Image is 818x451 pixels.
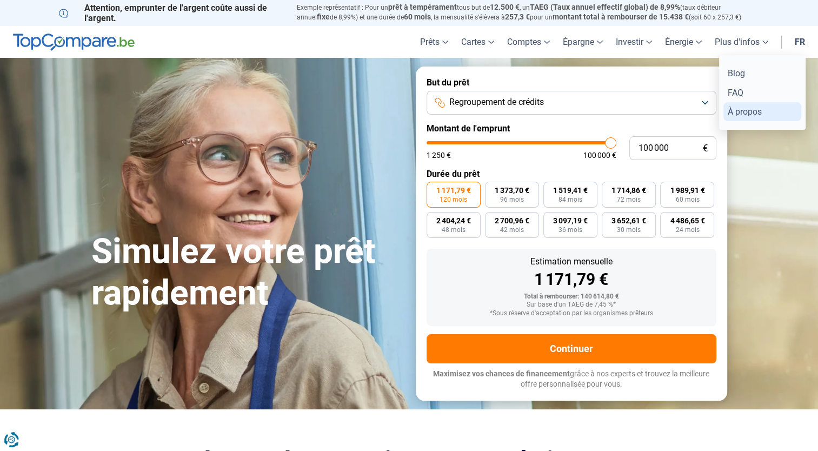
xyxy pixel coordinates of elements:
span: 1 989,91 € [670,187,704,194]
span: € [703,144,708,153]
span: 257,3 € [505,12,530,21]
div: Total à rembourser: 140 614,80 € [435,293,708,301]
span: TAEG (Taux annuel effectif global) de 8,99% [530,3,680,11]
span: prêt à tempérament [388,3,457,11]
span: 48 mois [442,227,465,233]
span: 1 373,70 € [495,187,529,194]
p: grâce à nos experts et trouvez la meilleure offre personnalisée pour vous. [427,369,716,390]
p: Exemple représentatif : Pour un tous but de , un (taux débiteur annuel de 8,99%) et une durée de ... [297,3,760,22]
span: 3 652,61 € [611,217,646,224]
a: Épargne [556,26,609,58]
span: 24 mois [675,227,699,233]
div: Estimation mensuelle [435,257,708,266]
span: 42 mois [500,227,524,233]
span: 84 mois [558,196,582,203]
span: 2 700,96 € [495,217,529,224]
label: But du prêt [427,77,716,88]
a: Comptes [501,26,556,58]
a: Blog [723,64,801,83]
span: 36 mois [558,227,582,233]
h1: Simulez votre prêt rapidement [91,231,403,314]
img: TopCompare [13,34,135,51]
button: Continuer [427,334,716,363]
button: Regroupement de crédits [427,91,716,115]
span: 96 mois [500,196,524,203]
span: 1 714,86 € [611,187,646,194]
span: Maximisez vos chances de financement [433,369,570,378]
a: Prêts [414,26,455,58]
a: Énergie [659,26,708,58]
span: 100 000 € [583,151,616,159]
span: Regroupement de crédits [449,96,544,108]
span: 1 171,79 € [436,187,471,194]
a: Plus d'infos [708,26,775,58]
span: 72 mois [617,196,641,203]
span: 120 mois [440,196,467,203]
a: Cartes [455,26,501,58]
a: Investir [609,26,659,58]
span: montant total à rembourser de 15.438 € [553,12,689,21]
div: Sur base d'un TAEG de 7,45 %* [435,301,708,309]
div: 1 171,79 € [435,271,708,288]
span: 60 mois [404,12,431,21]
label: Durée du prêt [427,169,716,179]
span: fixe [317,12,330,21]
a: FAQ [723,83,801,102]
a: À propos [723,102,801,121]
span: 2 404,24 € [436,217,471,224]
span: 12.500 € [490,3,520,11]
span: 3 097,19 € [553,217,588,224]
p: Attention, emprunter de l'argent coûte aussi de l'argent. [59,3,284,23]
span: 1 519,41 € [553,187,588,194]
span: 30 mois [617,227,641,233]
label: Montant de l'emprunt [427,123,716,134]
span: 1 250 € [427,151,451,159]
a: fr [788,26,812,58]
span: 4 486,65 € [670,217,704,224]
span: 60 mois [675,196,699,203]
div: *Sous réserve d'acceptation par les organismes prêteurs [435,310,708,317]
